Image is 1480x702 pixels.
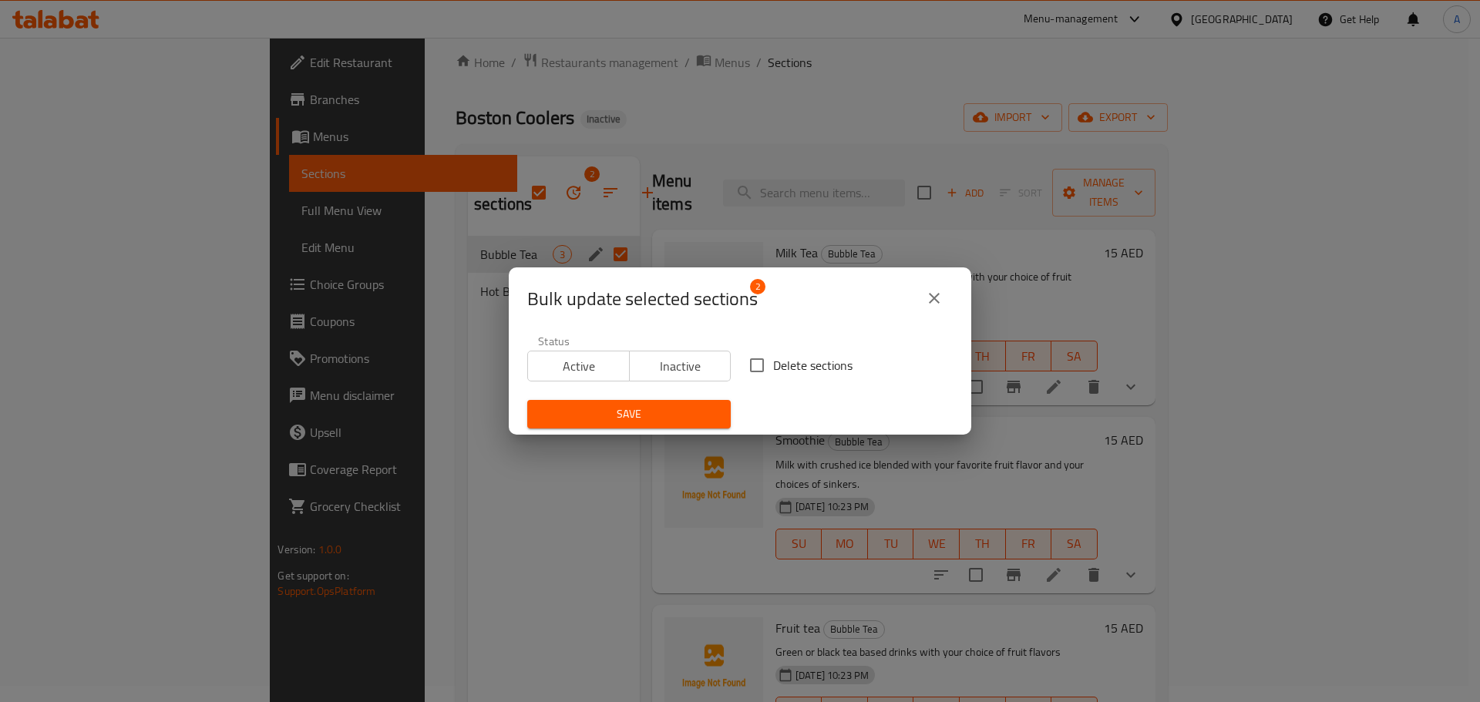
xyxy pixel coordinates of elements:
[750,279,765,294] span: 2
[527,400,731,428] button: Save
[540,405,718,424] span: Save
[527,351,630,381] button: Active
[773,356,853,375] span: Delete sections
[629,351,732,381] button: Inactive
[534,355,624,378] span: Active
[636,355,725,378] span: Inactive
[527,287,758,311] span: Selected section count
[916,280,953,317] button: close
